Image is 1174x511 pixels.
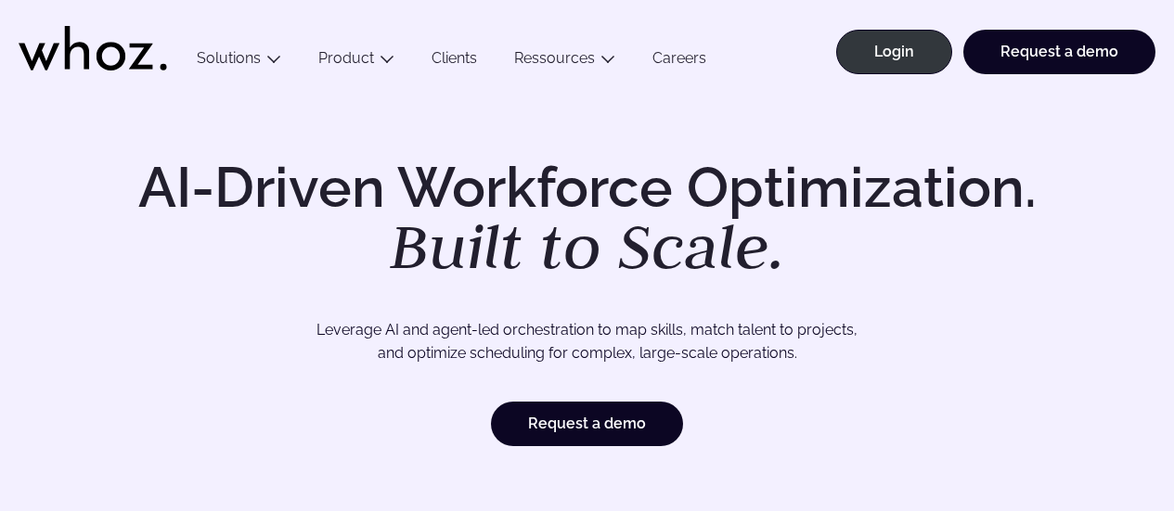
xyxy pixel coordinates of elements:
[112,160,1063,278] h1: AI-Driven Workforce Optimization.
[300,49,413,74] button: Product
[514,49,595,67] a: Ressources
[318,49,374,67] a: Product
[496,49,634,74] button: Ressources
[963,30,1155,74] a: Request a demo
[92,318,1082,365] p: Leverage AI and agent-led orchestration to map skills, match talent to projects, and optimize sch...
[836,30,952,74] a: Login
[491,402,683,446] a: Request a demo
[634,49,725,74] a: Careers
[390,205,785,287] em: Built to Scale.
[178,49,300,74] button: Solutions
[413,49,496,74] a: Clients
